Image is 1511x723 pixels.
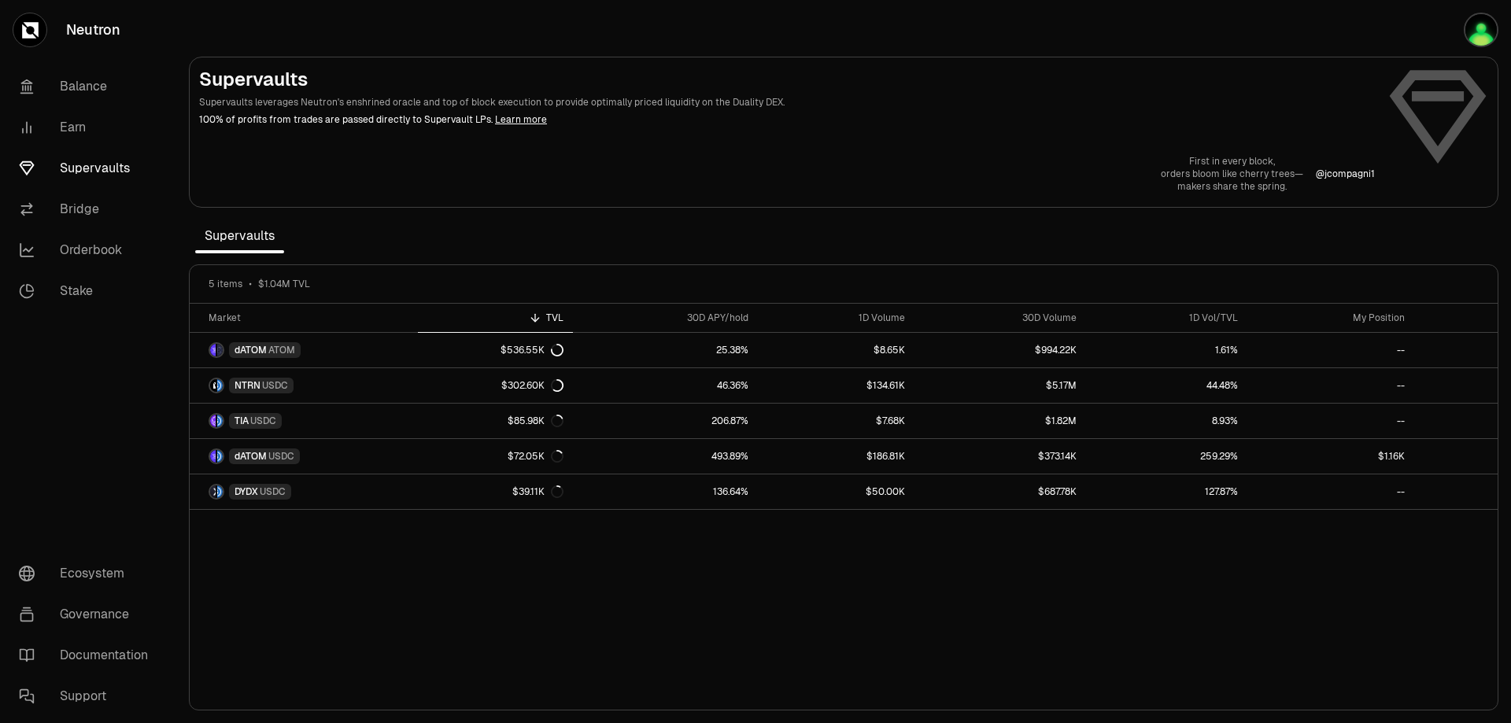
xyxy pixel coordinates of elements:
[6,271,170,312] a: Stake
[582,312,748,324] div: 30D APY/hold
[418,333,573,367] a: $536.55K
[1316,168,1375,180] a: @jcompagni1
[210,344,216,356] img: dATOM Logo
[767,312,905,324] div: 1D Volume
[1247,404,1414,438] a: --
[758,368,914,403] a: $134.61K
[1161,155,1303,168] p: First in every block,
[418,439,573,474] a: $72.05K
[210,485,216,498] img: DYDX Logo
[190,439,418,474] a: dATOM LogoUSDC LogodATOMUSDC
[508,415,563,427] div: $85.98K
[758,474,914,509] a: $50.00K
[1161,180,1303,193] p: makers share the spring.
[1095,312,1238,324] div: 1D Vol/TVL
[199,67,1375,92] h2: Supervaults
[6,148,170,189] a: Supervaults
[418,368,573,403] a: $302.60K
[1086,439,1247,474] a: 259.29%
[427,312,563,324] div: TVL
[217,450,223,463] img: USDC Logo
[508,450,563,463] div: $72.05K
[495,113,547,126] a: Learn more
[6,66,170,107] a: Balance
[209,312,408,324] div: Market
[914,368,1086,403] a: $5.17M
[210,450,216,463] img: dATOM Logo
[209,278,242,290] span: 5 items
[190,333,418,367] a: dATOM LogoATOM LogodATOMATOM
[573,474,758,509] a: 136.64%
[573,404,758,438] a: 206.87%
[235,344,267,356] span: dATOM
[1161,168,1303,180] p: orders bloom like cherry trees—
[210,415,216,427] img: TIA Logo
[1316,168,1375,180] p: @ jcompagni1
[1247,368,1414,403] a: --
[1161,155,1303,193] a: First in every block,orders bloom like cherry trees—makers share the spring.
[6,230,170,271] a: Orderbook
[235,379,260,392] span: NTRN
[924,312,1077,324] div: 30D Volume
[573,333,758,367] a: 25.38%
[199,95,1375,109] p: Supervaults leverages Neutron's enshrined oracle and top of block execution to provide optimally ...
[190,368,418,403] a: NTRN LogoUSDC LogoNTRNUSDC
[573,439,758,474] a: 493.89%
[914,439,1086,474] a: $373.14K
[758,404,914,438] a: $7.68K
[1247,333,1414,367] a: --
[258,278,310,290] span: $1.04M TVL
[1247,474,1414,509] a: --
[235,485,258,498] span: DYDX
[217,415,223,427] img: USDC Logo
[758,333,914,367] a: $8.65K
[914,333,1086,367] a: $994.22K
[501,379,563,392] div: $302.60K
[6,553,170,594] a: Ecosystem
[268,344,295,356] span: ATOM
[1086,474,1247,509] a: 127.87%
[217,344,223,356] img: ATOM Logo
[573,368,758,403] a: 46.36%
[235,450,267,463] span: dATOM
[418,404,573,438] a: $85.98K
[195,220,284,252] span: Supervaults
[758,439,914,474] a: $186.81K
[6,676,170,717] a: Support
[1086,333,1247,367] a: 1.61%
[1086,404,1247,438] a: 8.93%
[6,107,170,148] a: Earn
[6,635,170,676] a: Documentation
[235,415,249,427] span: TIA
[217,379,223,392] img: USDC Logo
[6,594,170,635] a: Governance
[199,113,1375,127] p: 100% of profits from trades are passed directly to Supervault LPs.
[1464,13,1498,47] img: gatekeeper
[418,474,573,509] a: $39.11K
[6,189,170,230] a: Bridge
[914,404,1086,438] a: $1.82M
[501,344,563,356] div: $536.55K
[190,404,418,438] a: TIA LogoUSDC LogoTIAUSDC
[1086,368,1247,403] a: 44.48%
[210,379,216,392] img: NTRN Logo
[1247,439,1414,474] a: $1.16K
[260,485,286,498] span: USDC
[914,474,1086,509] a: $687.78K
[268,450,294,463] span: USDC
[217,485,223,498] img: USDC Logo
[1257,312,1405,324] div: My Position
[250,415,276,427] span: USDC
[512,485,563,498] div: $39.11K
[190,474,418,509] a: DYDX LogoUSDC LogoDYDXUSDC
[262,379,288,392] span: USDC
